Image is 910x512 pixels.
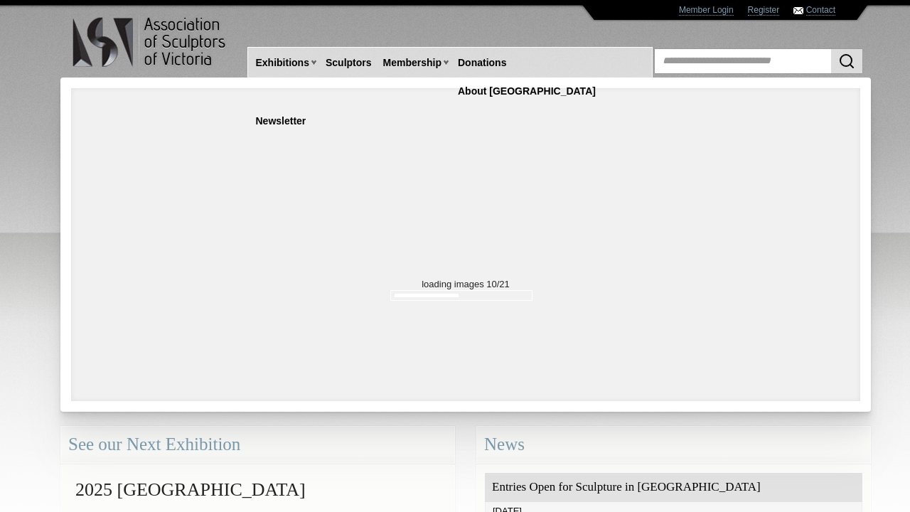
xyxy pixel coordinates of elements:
[82,99,850,290] p: loading images 10/21
[485,473,862,502] div: Entries Open for Sculpture in [GEOGRAPHIC_DATA]
[72,14,228,70] img: logo.png
[838,53,855,70] img: Search
[68,472,447,507] h2: 2025 [GEOGRAPHIC_DATA]
[452,50,512,76] a: Donations
[476,426,871,464] div: News
[378,50,447,76] a: Membership
[60,426,455,464] div: See our Next Exhibition
[748,5,780,16] a: Register
[806,5,835,16] a: Contact
[250,108,312,134] a: Newsletter
[679,5,734,16] a: Member Login
[320,50,378,76] a: Sculptors
[793,7,803,14] img: Contact ASV
[250,50,315,76] a: Exhibitions
[452,78,601,105] a: About [GEOGRAPHIC_DATA]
